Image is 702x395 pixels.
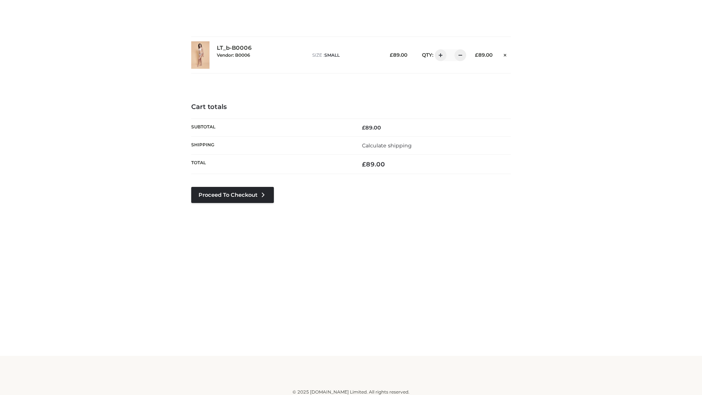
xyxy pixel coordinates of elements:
span: SMALL [324,52,340,58]
span: £ [390,52,393,58]
a: Calculate shipping [362,142,412,149]
a: Remove this item [500,49,511,59]
span: £ [475,52,478,58]
a: Proceed to Checkout [191,187,274,203]
small: Vendor: B0006 [217,52,250,58]
span: £ [362,124,365,131]
bdi: 89.00 [475,52,492,58]
bdi: 89.00 [362,161,385,168]
div: QTY: [415,49,464,61]
div: LT_b-B0006 [217,45,305,65]
bdi: 89.00 [362,124,381,131]
th: Shipping [191,136,351,154]
bdi: 89.00 [390,52,407,58]
h4: Cart totals [191,103,511,111]
th: Total [191,155,351,174]
p: size : [312,52,378,59]
span: £ [362,161,366,168]
th: Subtotal [191,118,351,136]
